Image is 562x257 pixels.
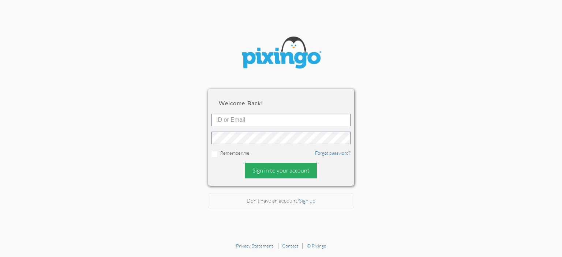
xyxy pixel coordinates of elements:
[219,100,343,106] h2: Welcome back!
[299,197,315,204] a: Sign up
[236,243,273,249] a: Privacy Statement
[307,243,326,249] a: © Pixingo
[211,114,351,126] input: ID or Email
[208,193,354,209] div: Don't have an account?
[211,150,351,157] div: Remember me
[315,150,351,156] a: Forgot password?
[245,163,317,178] div: Sign in to your account
[237,33,325,74] img: pixingo logo
[282,243,299,249] a: Contact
